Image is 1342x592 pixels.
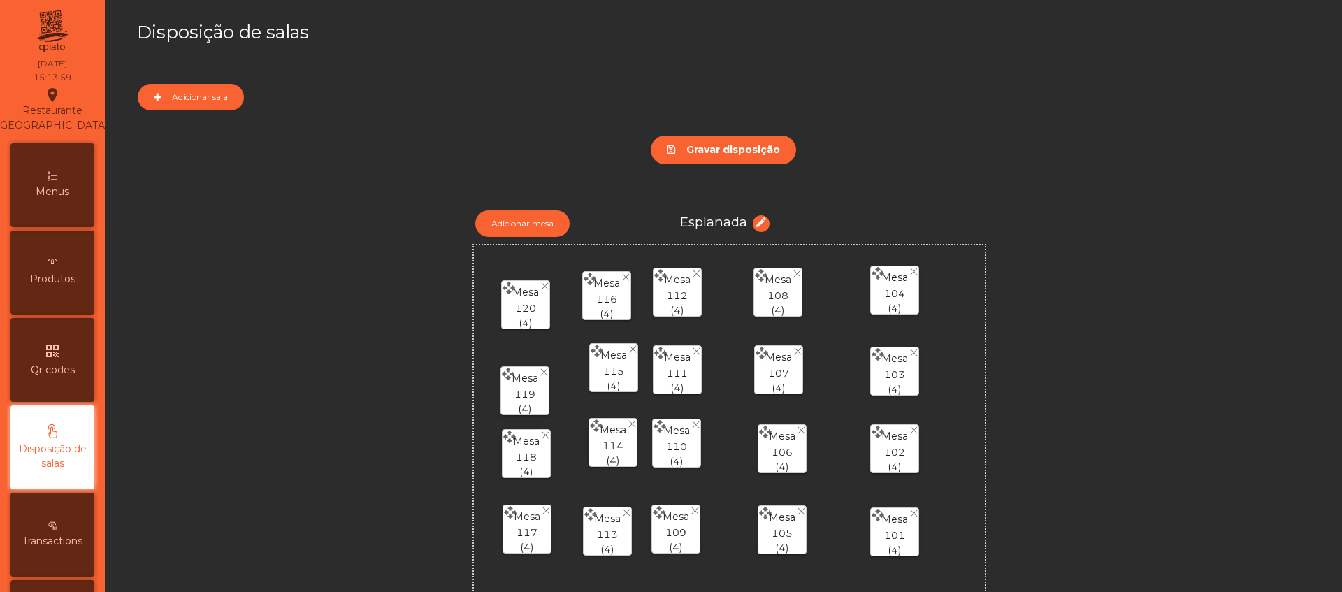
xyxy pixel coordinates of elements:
[755,344,802,396] div: (4)
[654,266,701,318] div: (4)
[590,347,637,379] p: Mesa 115
[590,342,637,394] div: (4)
[871,423,918,475] div: (4)
[589,422,637,454] p: Mesa 114
[583,275,630,307] p: Mesa 116
[14,442,91,471] span: Disposição de salas
[501,370,549,402] p: Mesa 119
[652,503,700,555] div: (4)
[755,349,802,381] p: Mesa 107
[31,363,75,377] span: Qr codes
[36,185,69,199] span: Menus
[871,264,918,316] div: (4)
[501,365,549,417] div: (4)
[137,20,720,45] h3: Disposição de salas
[871,512,918,543] p: Mesa 101
[503,433,550,465] p: Mesa 118
[758,510,806,541] p: Mesa 105
[584,505,631,557] div: (4)
[138,84,244,110] button: Adicionar sala
[503,503,551,555] div: (4)
[758,504,806,556] div: (4)
[475,210,570,237] button: Adicionar mesa
[583,270,630,322] div: (4)
[654,344,701,396] div: (4)
[34,71,71,84] div: 15:13:59
[502,279,549,331] div: (4)
[871,345,918,397] div: (4)
[871,270,918,301] p: Mesa 104
[22,534,82,549] span: Transactions
[503,509,551,540] p: Mesa 117
[30,272,75,287] span: Produtos
[753,215,770,232] button: edit
[871,351,918,382] p: Mesa 103
[38,57,67,70] div: [DATE]
[680,214,747,230] h5: Esplanada
[589,417,637,468] div: (4)
[654,349,701,381] p: Mesa 111
[584,511,631,542] p: Mesa 113
[755,216,767,229] i: edit
[871,506,918,558] div: (4)
[652,509,700,540] p: Mesa 109
[503,428,550,479] div: (4)
[653,417,700,469] div: (4)
[754,266,802,318] div: (4)
[35,7,69,56] img: qpiato
[754,272,802,303] p: Mesa 108
[758,423,806,475] div: (4)
[44,87,61,103] i: location_on
[651,136,796,164] button: Gravar disposição
[758,428,806,460] p: Mesa 106
[654,272,701,303] p: Mesa 112
[502,284,549,316] p: Mesa 120
[653,423,700,454] p: Mesa 110
[44,342,61,359] i: qr_code
[871,428,918,460] p: Mesa 102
